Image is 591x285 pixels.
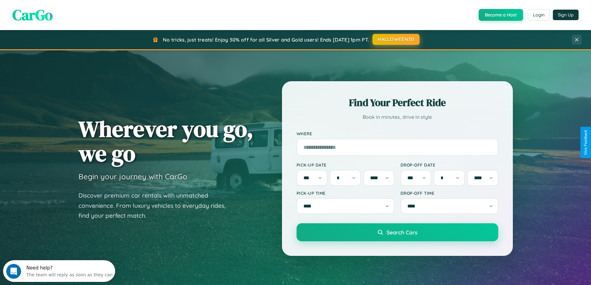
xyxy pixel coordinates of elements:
[373,34,420,45] button: HALLOWEEN30
[297,113,498,122] p: Book in minutes, drive in style
[23,5,110,10] div: Need help?
[78,117,253,166] h1: Wherever you go, we go
[553,10,579,20] button: Sign Up
[78,190,234,221] p: Discover premium car rentals with unmatched convenience. From luxury vehicles to everyday rides, ...
[23,10,110,17] div: The team will reply as soon as they can
[584,130,588,155] div: Give Feedback
[297,131,498,136] label: Where
[6,264,21,279] iframe: Intercom live chat
[297,162,394,167] label: Pick-up Date
[297,96,498,109] h2: Find Your Perfect Ride
[78,172,187,181] h3: Begin your journey with CarGo
[401,190,498,196] label: Drop-off Time
[387,229,417,236] span: Search Cars
[2,2,115,20] div: Open Intercom Messenger
[163,37,369,43] span: No tricks, just treats! Enjoy 30% off for all Silver and Gold users! Ends [DATE] 1pm PT.
[297,223,498,241] button: Search Cars
[528,9,550,20] button: Login
[12,5,53,25] span: CarGo
[401,162,498,167] label: Drop-off Date
[3,260,115,282] iframe: Intercom live chat discovery launcher
[479,9,523,21] button: Become a Host
[297,190,394,196] label: Pick-up Time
